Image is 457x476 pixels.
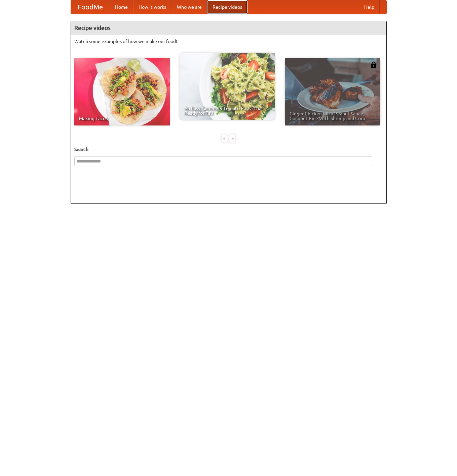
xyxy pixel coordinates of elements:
a: Who we are [172,0,207,14]
span: Making Tacos [79,116,165,121]
h4: Recipe videos [71,21,386,35]
a: How it works [133,0,172,14]
a: Recipe videos [207,0,247,14]
a: Home [110,0,133,14]
img: 483408.png [370,62,377,68]
a: An Easy, Summery Tomato Pasta That's Ready for Fall [180,53,275,120]
h5: Search [74,146,383,153]
p: Watch some examples of how we make our food! [74,38,383,45]
span: An Easy, Summery Tomato Pasta That's Ready for Fall [184,106,270,115]
div: « [222,134,228,143]
a: FoodMe [71,0,110,14]
a: Making Tacos [74,58,170,125]
a: Help [359,0,380,14]
div: » [229,134,235,143]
